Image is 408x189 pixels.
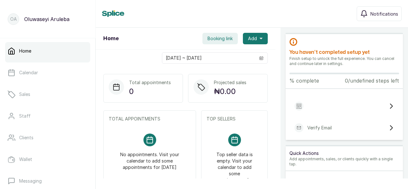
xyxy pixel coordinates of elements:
p: Sales [19,91,30,98]
a: Staff [5,107,90,125]
p: ₦0.00 [214,86,246,97]
p: Calendar [19,69,38,76]
h1: Home [103,35,119,42]
button: Booking link [202,33,238,44]
span: Booking link [208,35,233,42]
span: Add [248,35,257,42]
p: Home [19,48,31,54]
p: Clients [19,134,33,141]
p: Add appointments, sales, or clients quickly with a single tap. [289,156,399,167]
p: TOTAL APPOINTMENTS [109,116,191,122]
p: Wallet [19,156,32,163]
p: Total appointments [129,79,171,86]
a: Wallet [5,150,90,168]
p: OA [10,16,17,22]
span: Notifications [370,11,398,17]
p: Quick Actions [289,150,399,156]
p: Projected sales [214,79,246,86]
a: Clients [5,129,90,147]
button: Add [243,33,268,44]
button: Notifications [357,6,402,21]
h2: You haven’t completed setup yet [289,48,399,56]
p: 0/undefined steps left [345,77,399,84]
p: Finish setup to unlock the full experience. You can cancel and continue later in settings. [289,56,399,66]
input: Select date [162,53,255,63]
p: Messaging [19,178,42,184]
a: Sales [5,85,90,103]
p: % complete [289,77,319,84]
svg: calendar [259,56,264,60]
p: No appointments. Visit your calendar to add some appointments for [DATE] [116,146,183,171]
p: Staff [19,113,31,119]
p: TOP SELLERS [207,116,262,122]
a: Calendar [5,64,90,82]
p: Verify Email [307,125,332,131]
a: Home [5,42,90,60]
p: 0 [129,86,171,97]
p: Oluwaseyi Aruleba [24,15,69,23]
